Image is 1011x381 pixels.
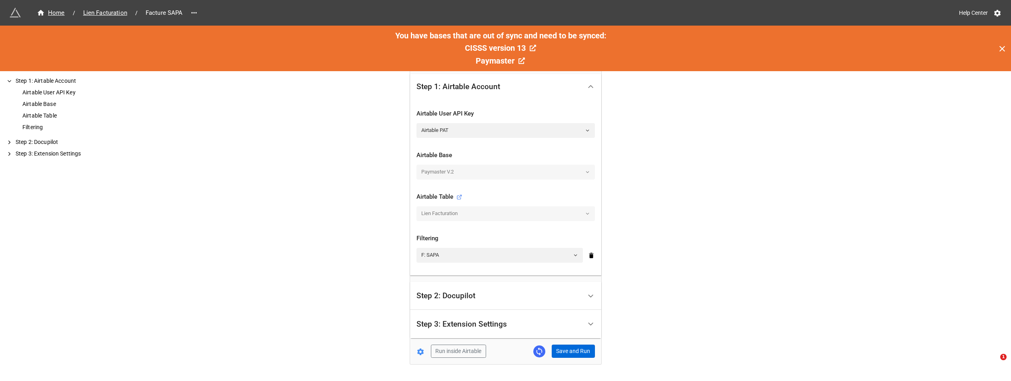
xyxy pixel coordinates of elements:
[416,292,475,300] div: Step 2: Docupilot
[416,192,462,202] div: Airtable Table
[416,151,595,160] div: Airtable Base
[21,100,128,108] div: Airtable Base
[431,345,486,358] button: Run inside Airtable
[135,9,138,17] li: /
[533,345,545,357] a: Sync Base Structure
[32,8,70,18] a: Home
[32,8,188,18] nav: breadcrumb
[21,112,128,120] div: Airtable Table
[73,9,75,17] li: /
[416,234,595,243] div: Filtering
[395,31,607,40] span: You have bases that are out of sync and need to be synced:
[416,123,595,138] a: Airtable PAT
[552,345,595,358] button: Save and Run
[410,310,601,338] div: Step 3: Extension Settings
[410,100,601,275] div: Step 1: Airtable Account
[14,77,128,85] div: Step 1: Airtable Account
[476,56,515,66] span: Paymaster
[416,248,583,262] a: F: SAPA
[410,282,601,310] div: Step 2: Docupilot
[410,74,601,100] div: Step 1: Airtable Account
[1000,354,1007,360] span: 1
[953,6,993,20] a: Help Center
[465,43,526,53] span: CISSS version 13
[141,8,188,18] span: Facture SAPA
[10,7,21,18] img: miniextensions-icon.73ae0678.png
[14,138,128,146] div: Step 2: Docupilot
[416,109,595,119] div: Airtable User API Key
[984,354,1003,373] iframe: Intercom live chat
[21,123,128,132] div: Filtering
[416,320,507,328] div: Step 3: Extension Settings
[416,83,500,91] div: Step 1: Airtable Account
[14,150,128,158] div: Step 3: Extension Settings
[21,88,128,97] div: Airtable User API Key
[37,8,65,18] div: Home
[78,8,132,18] a: Lien Facturation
